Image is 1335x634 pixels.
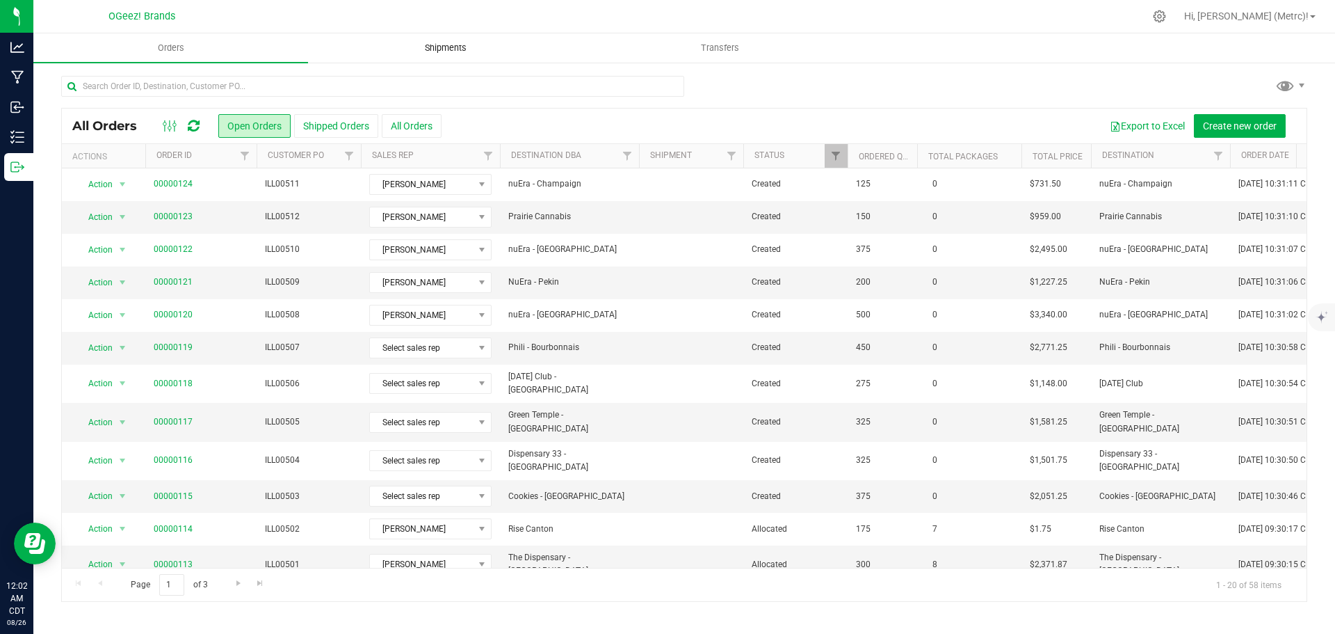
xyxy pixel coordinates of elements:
span: 325 [856,454,871,467]
a: 00000113 [154,558,193,571]
span: ILL00504 [265,454,353,467]
span: nuEra - [GEOGRAPHIC_DATA] [508,308,631,322]
span: $2,371.87 [1030,558,1067,571]
span: Action [76,555,113,574]
span: select [114,306,131,325]
span: nuEra - [GEOGRAPHIC_DATA] [1099,308,1222,322]
span: select [114,207,131,227]
span: 325 [856,415,871,429]
span: Action [76,451,113,470]
a: 00000123 [154,210,193,223]
span: select [114,555,131,574]
span: 275 [856,377,871,390]
a: 00000118 [154,377,193,390]
span: [DATE] 10:30:51 CDT [1238,415,1316,429]
a: Filter [234,144,257,168]
span: [PERSON_NAME] [370,240,474,260]
span: 8 [925,555,944,575]
span: 0 [925,305,944,325]
span: Created [752,210,839,223]
span: OGeez! Brands [108,10,175,22]
span: [DATE] 10:30:58 CDT [1238,341,1316,354]
span: 7 [925,519,944,539]
span: Action [76,413,113,432]
span: Cookies - [GEOGRAPHIC_DATA] [1099,490,1222,503]
span: $1,501.75 [1030,454,1067,467]
a: Destination [1102,150,1154,160]
span: Created [752,308,839,322]
inline-svg: Inventory [10,130,24,144]
p: 08/26 [6,617,27,628]
a: Filter [825,144,848,168]
span: Cookies - [GEOGRAPHIC_DATA] [508,490,631,503]
a: Filter [338,144,361,168]
span: Action [76,240,113,260]
span: Allocated [752,523,839,536]
span: [PERSON_NAME] [370,306,474,325]
a: Ordered qty [859,152,912,161]
span: ILL00509 [265,276,353,289]
a: Transfers [583,33,857,63]
a: 00000117 [154,415,193,429]
a: Order ID [156,150,192,160]
span: 500 [856,308,871,322]
span: Transfers [682,42,758,54]
a: Filter [720,144,743,168]
span: select [114,413,131,432]
span: $1,148.00 [1030,377,1067,390]
span: Phili - Bourbonnais [508,341,631,354]
iframe: Resource center [14,523,56,564]
span: Action [76,207,113,227]
button: Create new order [1194,114,1286,138]
span: Create new order [1203,120,1277,132]
span: [DATE] 10:31:07 CDT [1238,243,1316,256]
span: $1.75 [1030,523,1051,536]
span: [PERSON_NAME] [370,175,474,194]
span: 0 [925,450,944,470]
span: Action [76,273,113,292]
span: ILL00508 [265,308,353,322]
span: Created [752,341,839,354]
span: [DATE] 10:31:10 CDT [1238,210,1316,223]
span: The Dispensary - [GEOGRAPHIC_DATA] [508,551,631,578]
span: 0 [925,374,944,394]
a: 00000122 [154,243,193,256]
a: 00000114 [154,523,193,536]
span: 0 [925,174,944,194]
div: Actions [72,152,140,161]
a: Filter [477,144,500,168]
span: Action [76,338,113,358]
span: ILL00511 [265,177,353,191]
a: Destination DBA [511,150,581,160]
span: Select sales rep [370,338,474,358]
span: $3,340.00 [1030,308,1067,322]
span: select [114,273,131,292]
span: $2,771.25 [1030,341,1067,354]
span: select [114,486,131,506]
button: All Orders [382,114,442,138]
span: Phili - Bourbonnais [1099,341,1222,354]
span: 1 - 20 of 58 items [1205,574,1293,595]
span: [DATE] 09:30:15 CDT [1238,558,1316,571]
span: 450 [856,341,871,354]
span: [DATE] Club [1099,377,1222,390]
span: [DATE] Club - [GEOGRAPHIC_DATA] [508,370,631,397]
span: Created [752,243,839,256]
input: Search Order ID, Destination, Customer PO... [61,76,684,97]
span: select [114,374,131,393]
span: [PERSON_NAME] [370,207,474,227]
span: 0 [925,239,944,260]
span: [DATE] 10:31:06 CDT [1238,276,1316,289]
span: Orders [139,42,203,54]
span: [PERSON_NAME] [370,555,474,574]
a: Customer PO [268,150,324,160]
span: ILL00505 [265,415,353,429]
span: [DATE] 10:31:02 CDT [1238,308,1316,322]
a: Sales Rep [372,150,414,160]
span: Select sales rep [370,374,474,393]
a: Total Price [1033,152,1083,161]
span: Created [752,377,839,390]
span: nuEra - [GEOGRAPHIC_DATA] [1099,243,1222,256]
span: 175 [856,523,871,536]
p: 12:02 AM CDT [6,580,27,617]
